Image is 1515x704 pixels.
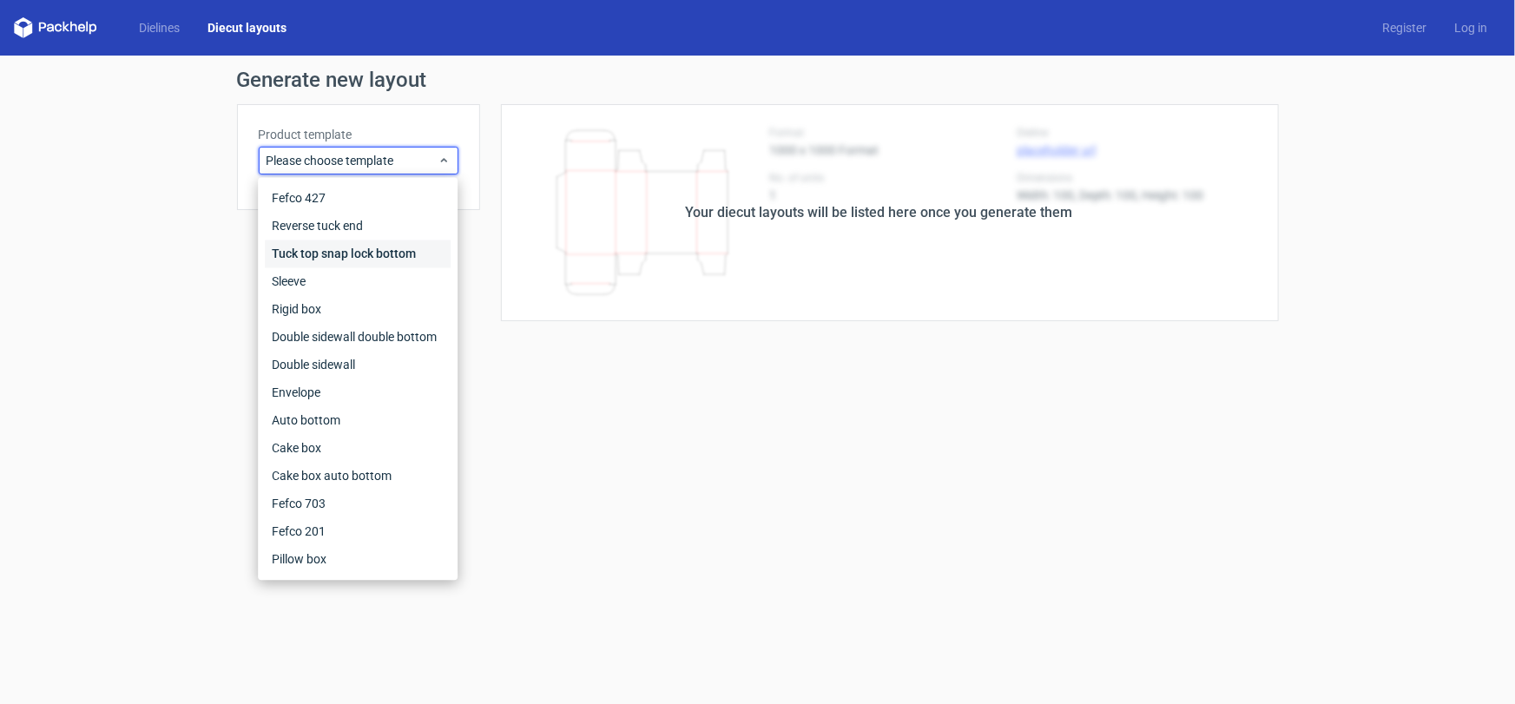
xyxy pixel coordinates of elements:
[1368,19,1440,36] a: Register
[265,296,451,324] div: Rigid box
[125,19,194,36] a: Dielines
[265,435,451,463] div: Cake box
[265,518,451,546] div: Fefco 201
[265,463,451,490] div: Cake box auto bottom
[1440,19,1501,36] a: Log in
[194,19,300,36] a: Diecut layouts
[259,126,458,143] label: Product template
[265,546,451,574] div: Pillow box
[265,213,451,240] div: Reverse tuck end
[265,407,451,435] div: Auto bottom
[265,490,451,518] div: Fefco 703
[265,324,451,352] div: Double sidewall double bottom
[237,69,1279,90] h1: Generate new layout
[265,268,451,296] div: Sleeve
[265,352,451,379] div: Double sidewall
[265,240,451,268] div: Tuck top snap lock bottom
[265,379,451,407] div: Envelope
[267,152,438,169] span: Please choose template
[265,185,451,213] div: Fefco 427
[686,202,1073,223] div: Your diecut layouts will be listed here once you generate them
